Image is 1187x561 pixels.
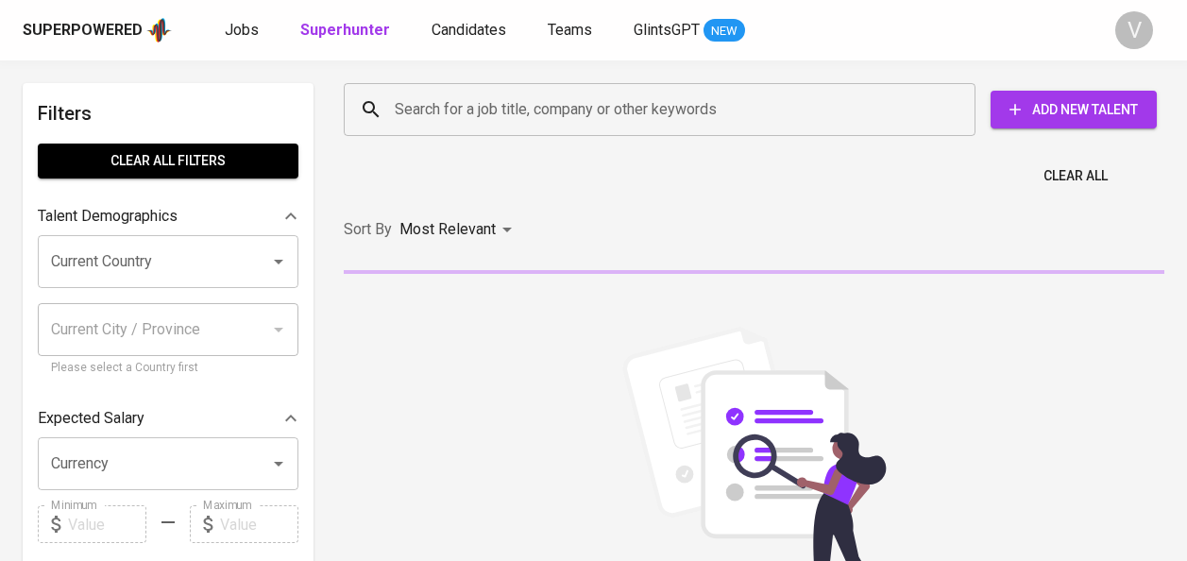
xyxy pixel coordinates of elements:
span: Candidates [432,21,506,39]
input: Value [220,505,298,543]
p: Expected Salary [38,407,144,430]
button: Clear All filters [38,144,298,178]
button: Add New Talent [991,91,1157,128]
span: NEW [704,22,745,41]
a: Superhunter [300,19,394,42]
h6: Filters [38,98,298,128]
p: Please select a Country first [51,359,285,378]
p: Sort By [344,218,392,241]
input: Value [68,505,146,543]
button: Open [265,248,292,275]
b: Superhunter [300,21,390,39]
div: Talent Demographics [38,197,298,235]
button: Clear All [1036,159,1115,194]
a: Candidates [432,19,510,42]
div: Superpowered [23,20,143,42]
a: GlintsGPT NEW [634,19,745,42]
p: Most Relevant [399,218,496,241]
div: Expected Salary [38,399,298,437]
div: V [1115,11,1153,49]
button: Open [265,450,292,477]
span: Clear All [1043,164,1108,188]
span: Add New Talent [1006,98,1142,122]
span: Clear All filters [53,149,283,173]
span: Teams [548,21,592,39]
a: Superpoweredapp logo [23,16,172,44]
img: app logo [146,16,172,44]
span: Jobs [225,21,259,39]
a: Jobs [225,19,263,42]
div: Most Relevant [399,212,518,247]
a: Teams [548,19,596,42]
p: Talent Demographics [38,205,178,228]
span: GlintsGPT [634,21,700,39]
